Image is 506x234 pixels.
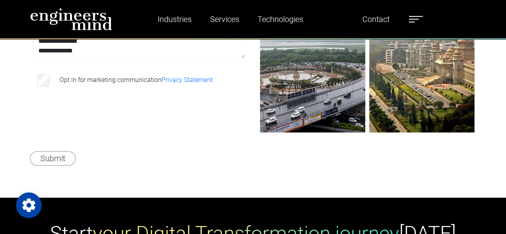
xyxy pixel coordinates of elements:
a: Industries [154,10,195,28]
a: Services [207,10,242,28]
img: logo [30,8,112,30]
a: Privacy Statement [162,76,213,84]
button: Submit [30,151,76,166]
a: Technologies [254,10,306,28]
label: Opt in for marketing communication [60,75,213,85]
iframe: reCAPTCHA [35,101,156,132]
a: Contact [359,10,393,28]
